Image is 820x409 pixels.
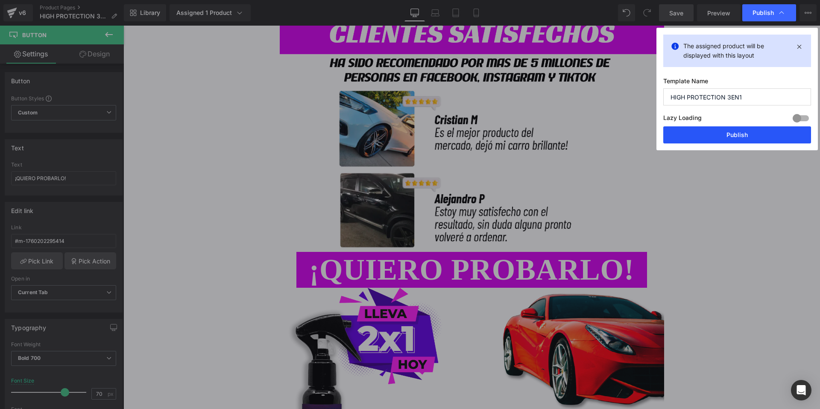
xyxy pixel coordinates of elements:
label: Template Name [663,77,811,88]
label: Lazy Loading [663,112,702,126]
button: Publish [663,126,811,143]
span: Publish [753,9,774,17]
a: ¡QUIERO PROBARLO! [174,227,523,262]
div: Open Intercom Messenger [791,380,811,400]
p: The assigned product will be displayed with this layout [683,41,791,60]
